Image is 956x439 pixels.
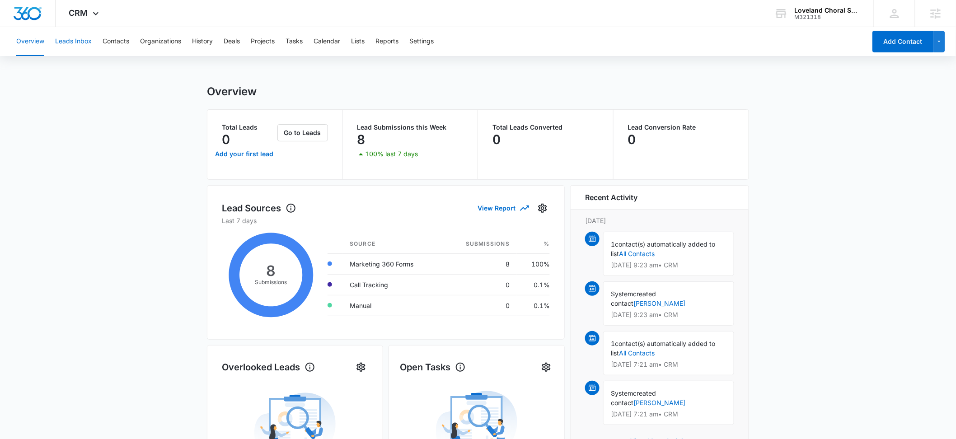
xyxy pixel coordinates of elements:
[633,399,685,406] a: [PERSON_NAME]
[611,389,633,397] span: System
[342,234,442,254] th: Source
[585,216,734,225] p: [DATE]
[611,290,656,307] span: created contact
[342,253,442,274] td: Marketing 360 Forms
[16,27,44,56] button: Overview
[795,7,861,14] div: account name
[611,290,633,298] span: System
[633,299,685,307] a: [PERSON_NAME]
[442,295,517,316] td: 0
[213,143,276,165] a: Add your first lead
[478,200,528,216] button: View Report
[611,340,615,347] span: 1
[222,201,296,215] h1: Lead Sources
[611,340,715,357] span: contact(s) automatically added to list
[55,27,92,56] button: Leads Inbox
[222,132,230,147] p: 0
[442,234,517,254] th: Submissions
[492,124,599,131] p: Total Leads Converted
[400,360,466,374] h1: Open Tasks
[222,216,550,225] p: Last 7 days
[492,132,501,147] p: 0
[535,201,550,215] button: Settings
[69,8,88,18] span: CRM
[277,124,328,141] button: Go to Leads
[409,27,434,56] button: Settings
[442,253,517,274] td: 8
[619,349,655,357] a: All Contacts
[539,360,553,374] button: Settings
[795,14,861,20] div: account id
[628,124,735,131] p: Lead Conversion Rate
[872,31,933,52] button: Add Contact
[140,27,181,56] button: Organizations
[517,234,550,254] th: %
[354,360,368,374] button: Settings
[277,129,328,136] a: Go to Leads
[357,132,366,147] p: 8
[251,27,275,56] button: Projects
[375,27,398,56] button: Reports
[342,274,442,295] td: Call Tracking
[517,253,550,274] td: 100%
[611,240,615,248] span: 1
[611,361,726,368] p: [DATE] 7:21 am • CRM
[611,262,726,268] p: [DATE] 9:23 am • CRM
[366,151,418,157] p: 100% last 7 days
[314,27,340,56] button: Calendar
[192,27,213,56] button: History
[585,192,637,203] h6: Recent Activity
[207,85,257,98] h1: Overview
[286,27,303,56] button: Tasks
[357,124,464,131] p: Lead Submissions this Week
[442,274,517,295] td: 0
[342,295,442,316] td: Manual
[611,240,715,257] span: contact(s) automatically added to list
[351,27,365,56] button: Lists
[222,124,276,131] p: Total Leads
[611,389,656,406] span: created contact
[517,274,550,295] td: 0.1%
[517,295,550,316] td: 0.1%
[619,250,655,257] a: All Contacts
[103,27,129,56] button: Contacts
[628,132,636,147] p: 0
[222,360,315,374] h1: Overlooked Leads
[611,312,726,318] p: [DATE] 9:23 am • CRM
[611,411,726,417] p: [DATE] 7:21 am • CRM
[224,27,240,56] button: Deals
